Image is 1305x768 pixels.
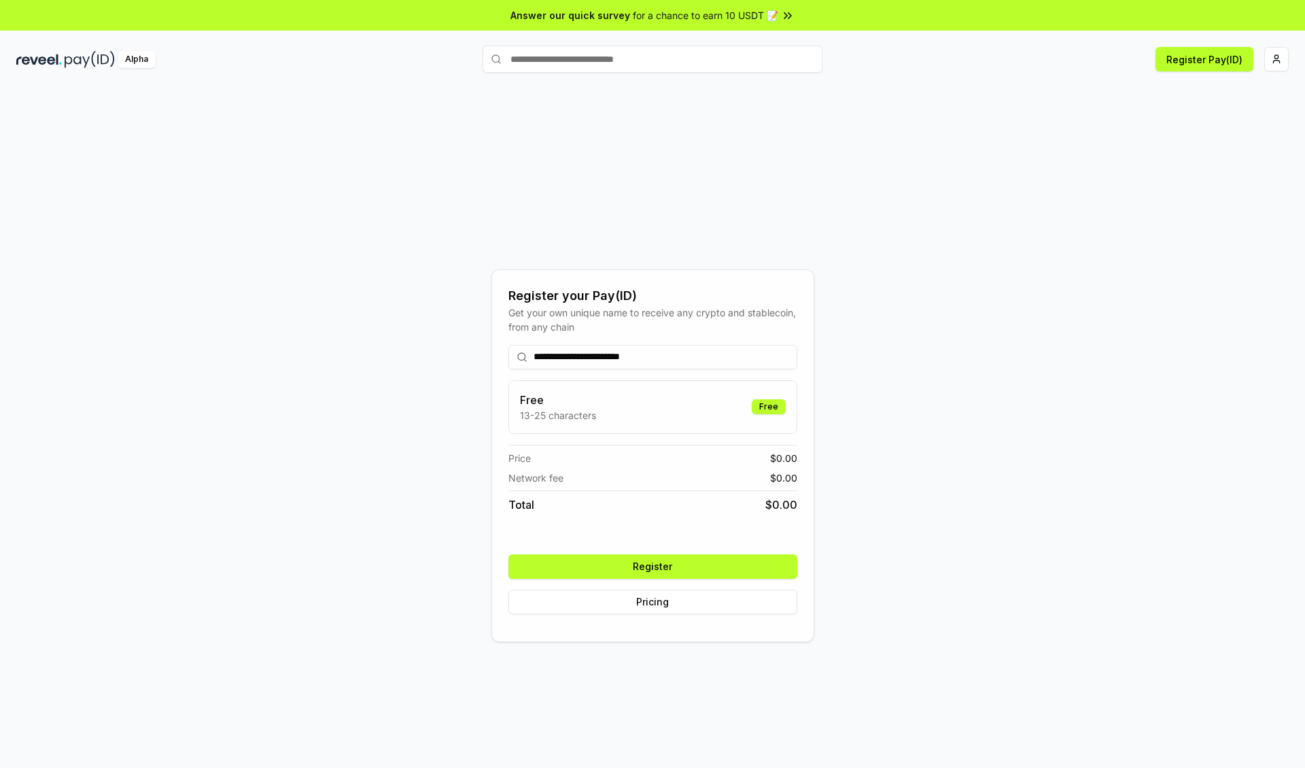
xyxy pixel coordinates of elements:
[765,497,797,513] span: $ 0.00
[770,451,797,465] span: $ 0.00
[508,497,534,513] span: Total
[770,471,797,485] span: $ 0.00
[16,51,62,68] img: reveel_dark
[508,305,797,334] div: Get your own unique name to receive any crypto and stablecoin, from any chain
[508,286,797,305] div: Register your Pay(ID)
[508,590,797,614] button: Pricing
[520,408,596,422] p: 13-25 characters
[508,451,531,465] span: Price
[65,51,115,68] img: pay_id
[510,8,630,22] span: Answer our quick survey
[508,471,563,485] span: Network fee
[520,392,596,408] h3: Free
[508,554,797,579] button: Register
[1155,47,1253,71] button: Register Pay(ID)
[118,51,156,68] div: Alpha
[752,399,786,414] div: Free
[633,8,778,22] span: for a chance to earn 10 USDT 📝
